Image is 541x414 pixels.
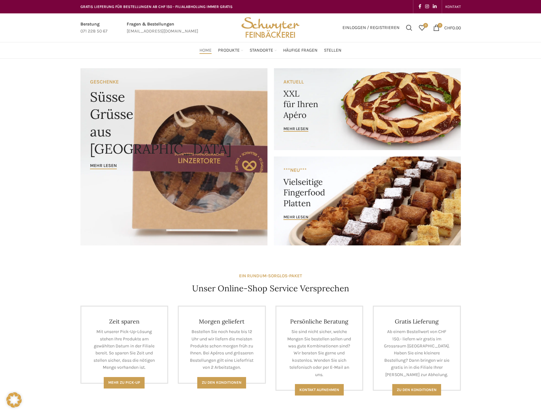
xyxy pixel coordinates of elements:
[397,388,437,392] span: Zu den konditionen
[286,328,353,378] p: Sie sind nicht sicher, welche Mengen Sie bestellen sollen und was gute Kombinationen sind? Wir be...
[218,44,243,57] a: Produkte
[239,25,302,30] a: Site logo
[192,283,349,294] h4: Unser Online-Shop Service Versprechen
[286,318,353,325] h4: Persönliche Beratung
[442,0,464,13] div: Secondary navigation
[127,21,198,35] a: Infobox link
[423,23,428,28] span: 0
[416,21,428,34] div: Meine Wunschliste
[108,380,140,385] span: Mehr zu Pick-Up
[104,377,145,389] a: Mehr zu Pick-Up
[299,388,339,392] span: Kontakt aufnehmen
[403,21,416,34] a: Suchen
[188,328,255,371] p: Bestellen Sie noch heute bis 12 Uhr und wir liefern die meisten Produkte schon morgen früh zu Ihn...
[91,328,158,371] p: Mit unserer Pick-Up-Lösung stehen Ihre Produkte am gewählten Datum in der Filiale bereit. So spar...
[91,318,158,325] h4: Zeit sparen
[283,47,318,54] span: Häufige Fragen
[80,68,267,245] a: Banner link
[80,4,233,9] span: GRATIS LIEFERUNG FÜR BESTELLUNGEN AB CHF 150 - FILIALABHOLUNG IMMER GRATIS
[383,328,450,378] p: Ab einem Bestellwert von CHF 150.- liefern wir gratis im Grossraum [GEOGRAPHIC_DATA]. Haben Sie e...
[250,44,277,57] a: Standorte
[438,23,442,28] span: 0
[274,68,461,150] a: Banner link
[423,2,431,11] a: Instagram social link
[445,4,461,9] span: KONTAKT
[430,21,464,34] a: 0 CHF0.00
[197,377,246,389] a: Zu den Konditionen
[283,44,318,57] a: Häufige Fragen
[444,25,452,30] span: CHF
[199,47,212,54] span: Home
[324,47,342,54] span: Stellen
[274,156,461,245] a: Banner link
[80,21,108,35] a: Infobox link
[250,47,273,54] span: Standorte
[417,2,423,11] a: Facebook social link
[295,384,344,396] a: Kontakt aufnehmen
[202,380,242,385] span: Zu den Konditionen
[199,44,212,57] a: Home
[324,44,342,57] a: Stellen
[392,384,441,396] a: Zu den konditionen
[342,25,400,30] span: Einloggen / Registrieren
[416,21,428,34] a: 0
[239,13,302,42] img: Bäckerei Schwyter
[444,25,461,30] bdi: 0.00
[431,2,439,11] a: Linkedin social link
[188,318,255,325] h4: Morgen geliefert
[339,21,403,34] a: Einloggen / Registrieren
[445,0,461,13] a: KONTAKT
[77,44,464,57] div: Main navigation
[218,47,240,54] span: Produkte
[239,273,302,279] strong: EIN RUNDUM-SORGLOS-PAKET
[383,318,450,325] h4: Gratis Lieferung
